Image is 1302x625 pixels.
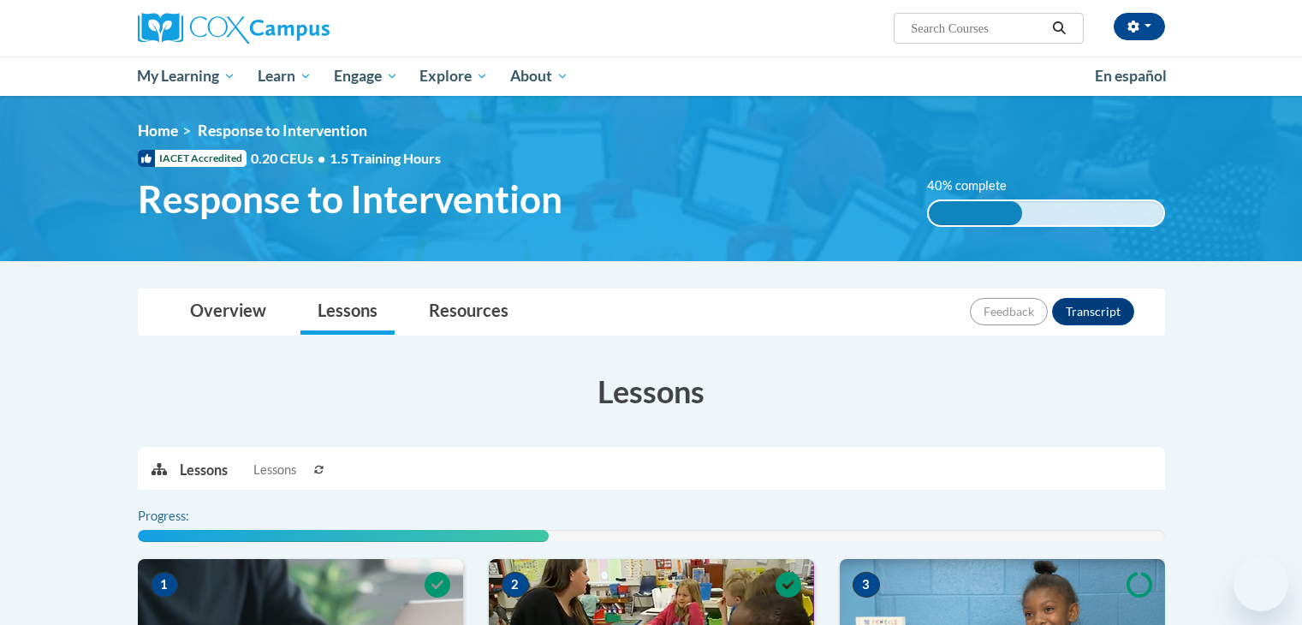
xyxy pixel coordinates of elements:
a: My Learning [127,57,247,96]
label: 40% complete [927,176,1026,195]
span: 1.5 Training Hours [330,150,441,166]
input: Search Courses [909,18,1046,39]
span: IACET Accredited [138,150,247,167]
a: Explore [408,57,499,96]
span: Response to Intervention [198,122,367,140]
span: Engage [334,66,398,86]
button: Account Settings [1114,13,1165,40]
span: 1 [151,572,178,598]
a: Engage [323,57,409,96]
h3: Lessons [138,370,1165,413]
span: About [510,66,568,86]
button: Transcript [1052,298,1134,325]
span: Explore [419,66,488,86]
span: 3 [853,572,880,598]
a: About [499,57,580,96]
div: 40% complete [929,201,1022,225]
button: Search [1046,18,1072,39]
a: Home [138,122,178,140]
a: Learn [247,57,323,96]
iframe: Button to launch messaging window [1234,557,1288,611]
div: Main menu [112,57,1191,96]
a: Resources [412,289,526,335]
span: 2 [502,572,529,598]
span: Response to Intervention [138,176,562,222]
a: Cox Campus [138,13,463,44]
span: 0.20 CEUs [251,149,330,168]
span: En español [1095,67,1167,85]
a: En español [1084,58,1178,94]
img: Cox Campus [138,13,330,44]
span: • [318,150,325,166]
label: Progress: [138,507,236,526]
span: Lessons [253,461,296,479]
button: Feedback [970,298,1048,325]
span: Learn [258,66,312,86]
p: Lessons [180,461,228,479]
a: Overview [173,289,283,335]
span: My Learning [137,66,235,86]
a: Lessons [300,289,395,335]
